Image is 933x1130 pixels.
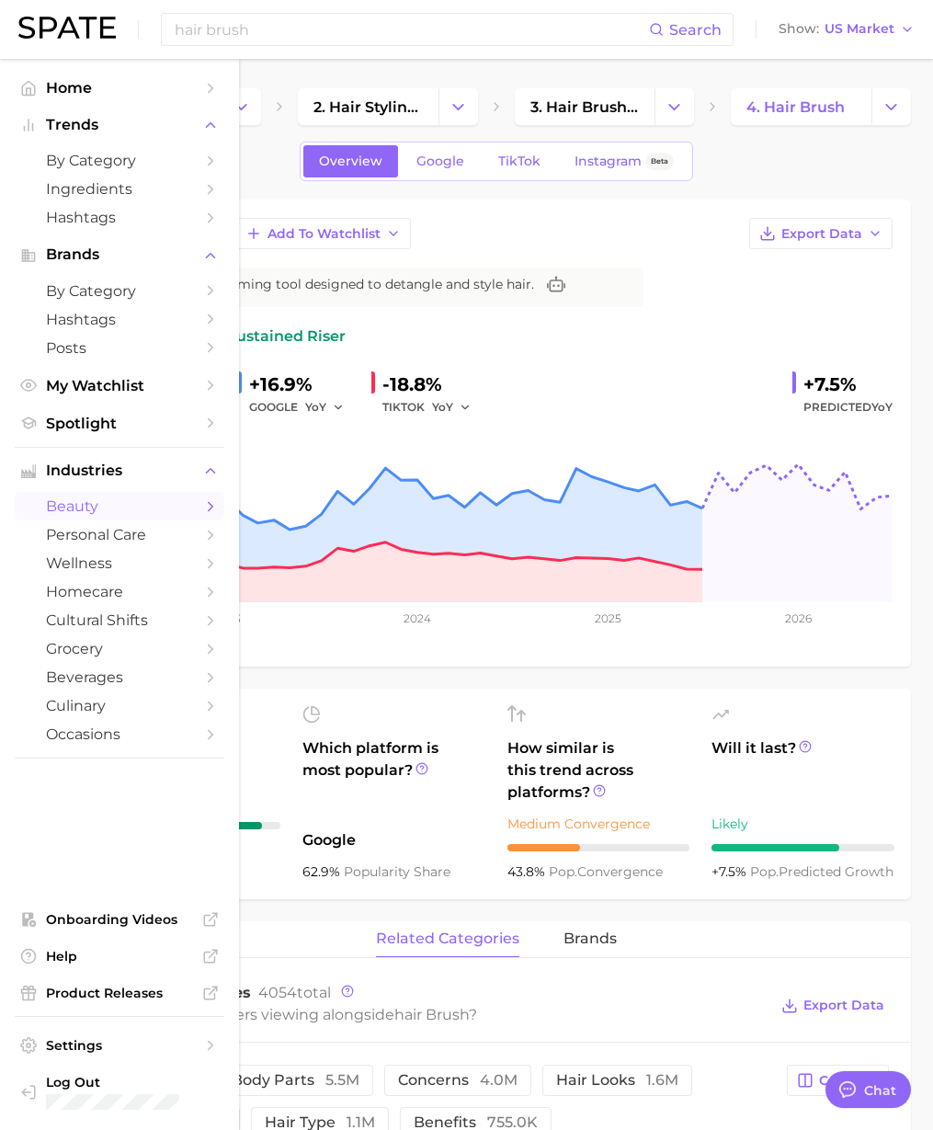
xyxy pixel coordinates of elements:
span: 43.8% [507,863,549,880]
a: Settings [15,1032,224,1059]
span: Google [416,154,464,169]
div: +16.9% [249,370,357,399]
div: Medium Convergence [507,813,690,835]
span: Posts [46,339,193,357]
span: brands [563,930,617,947]
tspan: 2025 [595,611,621,625]
span: Export Data [781,226,862,242]
span: Beta [651,154,668,169]
a: Google [401,145,480,177]
tspan: 2026 [785,611,812,625]
span: Show [779,24,819,34]
span: by Category [46,152,193,169]
span: sustained riser [209,325,346,348]
span: personal care [46,526,193,543]
a: Home [15,74,224,102]
span: beauty [46,497,193,515]
span: Hashtags [46,311,193,328]
span: 62.9% [302,863,344,880]
span: YoY [305,399,326,415]
span: 4. hair brush [746,98,845,116]
div: TIKTOK [382,396,484,418]
span: Spotlight [46,415,193,432]
a: wellness [15,549,224,577]
span: popularity share [344,863,450,880]
span: Export Data [803,998,884,1013]
a: TikTok [483,145,556,177]
div: -18.8% [382,370,484,399]
span: body parts [232,1073,359,1088]
span: How similar is this trend across platforms? [507,737,690,804]
span: My Watchlist [46,377,193,394]
span: culinary [46,697,193,714]
span: Overview [319,154,382,169]
img: SPATE [18,17,116,39]
span: benefits [414,1115,538,1130]
span: cultural shifts [46,611,193,629]
span: Instagram [575,154,642,169]
a: My Watchlist [15,371,224,400]
a: Spotlight [15,409,224,438]
span: predicted growth [750,863,893,880]
span: Home [46,79,193,97]
span: Help [46,948,193,964]
span: US Market [825,24,894,34]
abbr: popularity index [750,863,779,880]
div: 7 / 10 [711,844,894,851]
span: Brands [46,246,193,263]
div: Likely [711,813,894,835]
a: by Category [15,146,224,175]
a: beauty [15,492,224,520]
button: Change Category [654,88,694,125]
span: Add to Watchlist [267,226,381,242]
a: Help [15,942,224,970]
span: Trends [46,117,193,133]
div: +7.5% [803,370,893,399]
span: 3. hair brushes & [PERSON_NAME] [530,98,640,116]
span: Predicted [803,396,893,418]
a: personal care [15,520,224,549]
span: related categories [376,930,519,947]
span: Will it last? [711,737,894,804]
a: Onboarding Videos [15,906,224,933]
div: GOOGLE [249,396,357,418]
span: Columns [819,1073,879,1089]
span: +7.5% [711,863,750,880]
a: by Category [15,277,224,305]
a: occasions [15,720,224,748]
button: Add to Watchlist [235,218,411,249]
span: 4054 [258,984,297,1001]
span: Which platform is most popular? [302,737,485,820]
span: 2. hair styling products [313,98,423,116]
span: hair type [265,1115,375,1130]
button: Brands [15,241,224,268]
span: concerns [398,1073,518,1088]
a: beverages [15,663,224,691]
span: Ingredients [46,180,193,198]
input: Search here for a brand, industry, or ingredient [173,14,649,45]
span: A hair brush is a grooming tool designed to detangle and style hair. [99,275,534,294]
button: Change Category [438,88,478,125]
span: homecare [46,583,193,600]
span: Industries [46,462,193,479]
tspan: 2024 [404,611,431,625]
button: Industries [15,457,224,485]
span: hair looks [556,1073,678,1088]
span: 1.6m [646,1071,678,1089]
a: Product Releases [15,979,224,1007]
div: 4 / 10 [507,844,690,851]
a: InstagramBeta [559,145,689,177]
a: Posts [15,334,224,362]
span: 5.5m [325,1071,359,1089]
abbr: popularity index [549,863,577,880]
button: YoY [305,396,345,418]
a: 3. hair brushes & [PERSON_NAME] [515,88,655,125]
button: Trends [15,111,224,139]
button: YoY [432,396,472,418]
button: ShowUS Market [774,17,919,41]
span: total [258,984,331,1001]
span: Product Releases [46,985,193,1001]
span: convergence [549,863,663,880]
a: Overview [303,145,398,177]
a: Hashtags [15,203,224,232]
